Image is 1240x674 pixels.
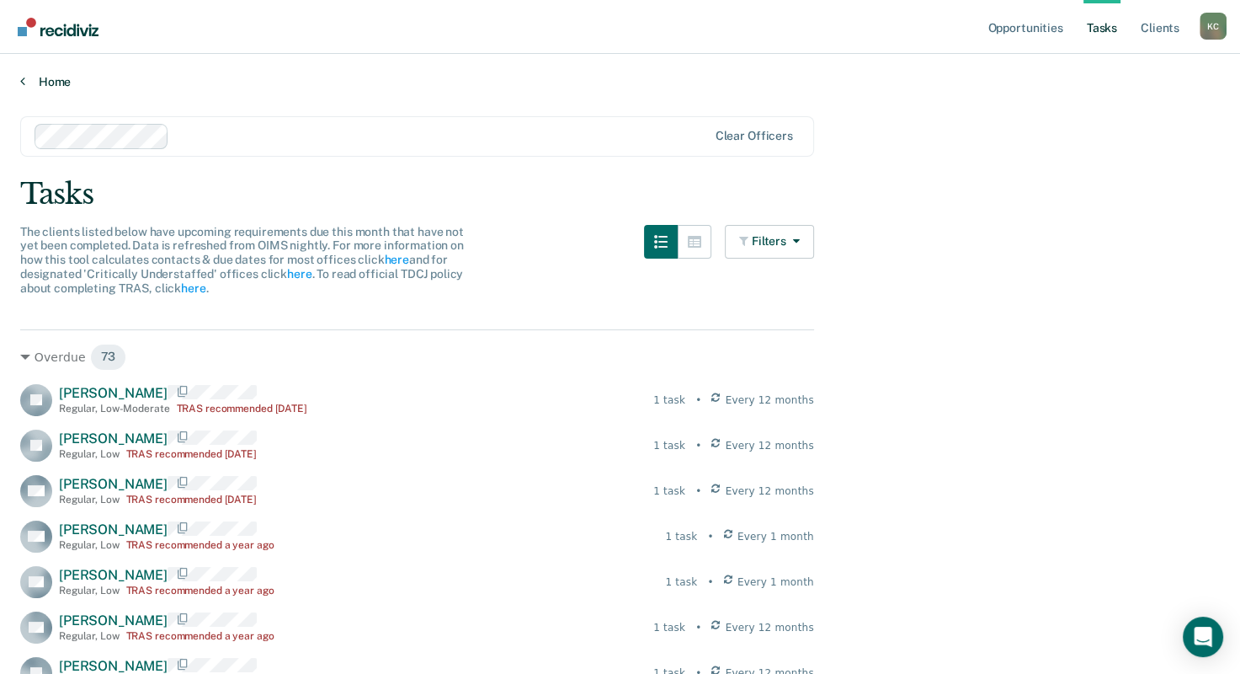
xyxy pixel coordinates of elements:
[59,476,168,492] span: [PERSON_NAME]
[59,448,120,460] div: Regular , Low
[20,74,1220,89] a: Home
[726,484,814,499] span: Every 12 months
[716,129,793,143] div: Clear officers
[59,567,168,583] span: [PERSON_NAME]
[695,484,701,499] div: •
[726,438,814,453] span: Every 12 months
[707,575,713,590] div: •
[737,529,814,544] span: Every 1 month
[59,431,168,447] span: [PERSON_NAME]
[126,494,257,505] div: TRAS recommended [DATE]
[695,393,701,408] div: •
[126,630,274,642] div: TRAS recommended a year ago
[384,253,408,266] a: here
[1183,617,1223,657] div: Open Intercom Messenger
[653,484,685,499] div: 1 task
[20,225,464,295] span: The clients listed below have upcoming requirements due this month that have not yet been complet...
[177,403,307,415] div: TRAS recommended [DATE]
[695,620,701,635] div: •
[90,344,127,371] span: 73
[59,494,120,505] div: Regular , Low
[59,630,120,642] div: Regular , Low
[725,225,814,259] button: Filters
[181,281,205,295] a: here
[695,438,701,453] div: •
[1200,13,1227,40] div: K C
[20,344,814,371] div: Overdue 73
[59,585,120,596] div: Regular , Low
[665,575,697,590] div: 1 task
[18,18,98,36] img: Recidiviz
[59,658,168,674] span: [PERSON_NAME]
[726,393,814,408] span: Every 12 months
[126,585,274,596] div: TRAS recommended a year ago
[665,529,697,544] div: 1 task
[653,620,685,635] div: 1 task
[20,177,1220,211] div: Tasks
[653,393,685,408] div: 1 task
[287,267,311,281] a: here
[726,620,814,635] span: Every 12 months
[59,385,168,401] span: [PERSON_NAME]
[653,438,685,453] div: 1 task
[737,575,814,590] span: Every 1 month
[1200,13,1227,40] button: Profile dropdown button
[126,539,274,551] div: TRAS recommended a year ago
[126,448,257,460] div: TRAS recommended [DATE]
[59,539,120,551] div: Regular , Low
[707,529,713,544] div: •
[59,522,168,538] span: [PERSON_NAME]
[59,403,170,415] div: Regular , Low-Moderate
[59,612,168,629] span: [PERSON_NAME]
